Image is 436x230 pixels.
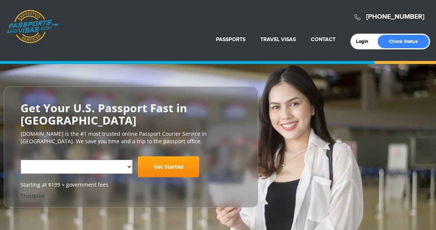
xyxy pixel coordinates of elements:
[6,10,59,43] a: Passports & [DOMAIN_NAME]
[378,35,429,48] a: Check Status
[356,39,374,45] a: Login
[21,130,241,145] p: [DOMAIN_NAME] is the #1 most trusted online Passport Courier Service in [GEOGRAPHIC_DATA]. We sav...
[21,181,241,188] span: Starting at $199 + government fees
[260,36,296,43] a: Travel Visas
[366,13,424,21] a: [PHONE_NUMBER]
[21,192,45,199] a: Trustpilot
[21,102,241,126] h2: Get Your U.S. Passport Fast in [GEOGRAPHIC_DATA]
[138,156,199,177] a: Get Started
[311,36,335,43] a: Contact
[216,36,245,43] a: Passports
